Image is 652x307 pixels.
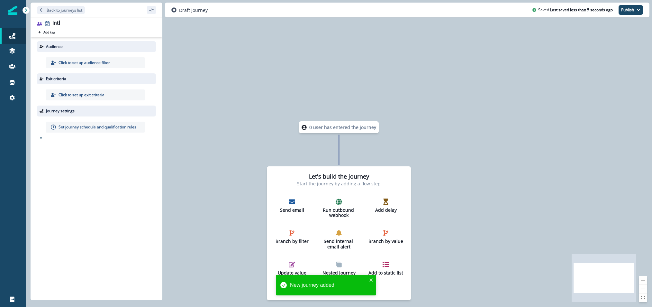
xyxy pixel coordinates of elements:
[59,92,104,98] p: Click to set up exit criteria
[319,227,359,252] button: Send internal email alert
[277,121,401,133] div: 0 user has entered the journey
[37,30,56,35] button: Add tag
[147,6,156,14] button: sidebar collapse toggle
[321,208,357,219] p: Run outbound webhook
[619,5,643,15] button: Publish
[37,6,85,14] button: Go back
[368,208,403,213] p: Add delay
[368,270,403,276] p: Add to static list
[321,239,357,250] p: Send internal email alert
[366,227,406,247] button: Branch by value
[272,196,312,216] button: Send email
[639,293,647,302] button: fit view
[319,259,359,278] button: Nested journey
[366,259,406,278] button: Add to static list
[290,281,367,289] div: New journey added
[369,277,374,283] button: close
[366,196,406,216] button: Add delay
[46,44,63,50] p: Audience
[267,166,411,300] div: Let's build the journeyStart the journey by adding a flow stepSend emailRun outbound webhookAdd d...
[274,270,310,276] p: Update value
[274,239,310,244] p: Branch by filter
[297,180,381,187] p: Start the journey by adding a flow step
[43,30,55,34] p: Add tag
[59,60,110,66] p: Click to set up audience filter
[309,124,376,131] p: 0 user has entered the journey
[272,259,312,278] button: Update value
[319,196,359,221] button: Run outbound webhook
[46,108,75,114] p: Journey settings
[52,20,60,27] div: Intl
[309,173,369,180] h2: Let's build the journey
[47,7,82,13] p: Back to journeys list
[272,227,312,247] button: Branch by filter
[321,270,357,276] p: Nested journey
[639,285,647,293] button: zoom out
[59,124,136,130] p: Set journey schedule and qualification rules
[8,6,17,15] img: Inflection
[274,208,310,213] p: Send email
[368,239,403,244] p: Branch by value
[179,7,208,14] p: Draft journey
[550,7,613,13] p: Last saved less than 5 seconds ago
[538,7,549,13] p: Saved
[46,76,66,82] p: Exit criteria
